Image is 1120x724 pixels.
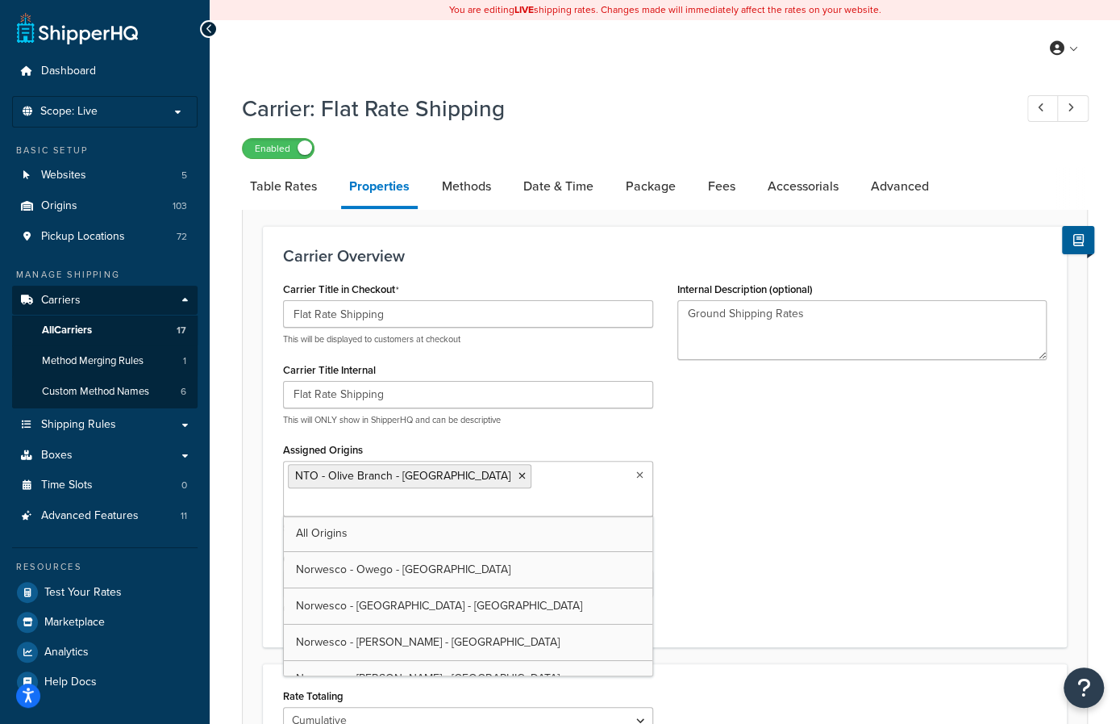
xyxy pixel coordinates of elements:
[12,346,198,376] li: Method Merging Rules
[1064,668,1104,708] button: Open Resource Center
[41,449,73,462] span: Boxes
[12,268,198,282] div: Manage Shipping
[12,668,198,697] a: Help Docs
[12,410,198,440] a: Shipping Rules
[181,385,186,399] span: 6
[12,501,198,531] li: Advanced Features
[42,354,144,368] span: Method Merging Rules
[12,222,198,252] a: Pickup Locations72
[341,167,418,209] a: Properties
[41,230,125,244] span: Pickup Locations
[177,324,186,337] span: 17
[12,191,198,221] li: Origins
[12,56,198,86] a: Dashboard
[760,167,847,206] a: Accessorials
[173,199,187,213] span: 103
[41,479,93,492] span: Time Slots
[296,525,348,542] span: All Origins
[283,690,343,702] label: Rate Totaling
[514,2,534,17] b: LIVE
[243,139,314,158] label: Enabled
[12,286,198,408] li: Carriers
[863,167,937,206] a: Advanced
[12,316,198,345] a: AllCarriers17
[12,638,198,667] a: Analytics
[12,608,198,637] a: Marketplace
[296,670,560,687] span: Norwesco - [PERSON_NAME] - [GEOGRAPHIC_DATA]
[41,418,116,432] span: Shipping Rules
[515,167,602,206] a: Date & Time
[618,167,684,206] a: Package
[700,167,743,206] a: Fees
[41,169,86,182] span: Websites
[41,65,96,78] span: Dashboard
[41,509,139,523] span: Advanced Features
[181,509,187,523] span: 11
[242,93,997,124] h1: Carrier: Flat Rate Shipping
[44,646,89,659] span: Analytics
[283,247,1047,265] h3: Carrier Overview
[12,578,198,607] a: Test Your Rates
[284,516,652,551] a: All Origins
[242,167,325,206] a: Table Rates
[177,230,187,244] span: 72
[181,169,187,182] span: 5
[44,586,122,600] span: Test Your Rates
[41,199,77,213] span: Origins
[283,444,363,456] label: Assigned Origins
[283,364,376,376] label: Carrier Title Internal
[284,625,652,660] a: Norwesco - [PERSON_NAME] - [GEOGRAPHIC_DATA]
[40,105,98,119] span: Scope: Live
[283,283,399,296] label: Carrier Title in Checkout
[12,346,198,376] a: Method Merging Rules1
[42,324,92,337] span: All Carriers
[434,167,499,206] a: Methods
[12,441,198,471] a: Boxes
[12,471,198,500] a: Time Slots0
[296,597,582,614] span: Norwesco - [GEOGRAPHIC_DATA] - [GEOGRAPHIC_DATA]
[12,501,198,531] a: Advanced Features11
[41,294,81,308] span: Carriers
[284,661,652,697] a: Norwesco - [PERSON_NAME] - [GEOGRAPHIC_DATA]
[181,479,187,492] span: 0
[44,616,105,630] span: Marketplace
[677,300,1047,360] textarea: Ground Shipping Rates
[677,283,813,295] label: Internal Description (optional)
[296,561,510,578] span: Norwesco - Owego - [GEOGRAPHIC_DATA]
[1027,95,1059,122] a: Previous Record
[42,385,149,399] span: Custom Method Names
[295,467,510,484] span: NTO - Olive Branch - [GEOGRAPHIC_DATA]
[12,560,198,574] div: Resources
[12,377,198,407] li: Custom Method Names
[12,191,198,221] a: Origins103
[12,377,198,407] a: Custom Method Names6
[12,222,198,252] li: Pickup Locations
[12,286,198,316] a: Carriers
[44,676,97,689] span: Help Docs
[296,634,560,651] span: Norwesco - [PERSON_NAME] - [GEOGRAPHIC_DATA]
[12,471,198,500] li: Time Slots
[12,161,198,190] a: Websites5
[283,333,653,345] p: This will be displayed to customers at checkout
[12,161,198,190] li: Websites
[284,588,652,624] a: Norwesco - [GEOGRAPHIC_DATA] - [GEOGRAPHIC_DATA]
[1062,226,1094,254] button: Show Help Docs
[12,144,198,157] div: Basic Setup
[284,552,652,588] a: Norwesco - Owego - [GEOGRAPHIC_DATA]
[283,414,653,426] p: This will ONLY show in ShipperHQ and can be descriptive
[1057,95,1089,122] a: Next Record
[183,354,186,368] span: 1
